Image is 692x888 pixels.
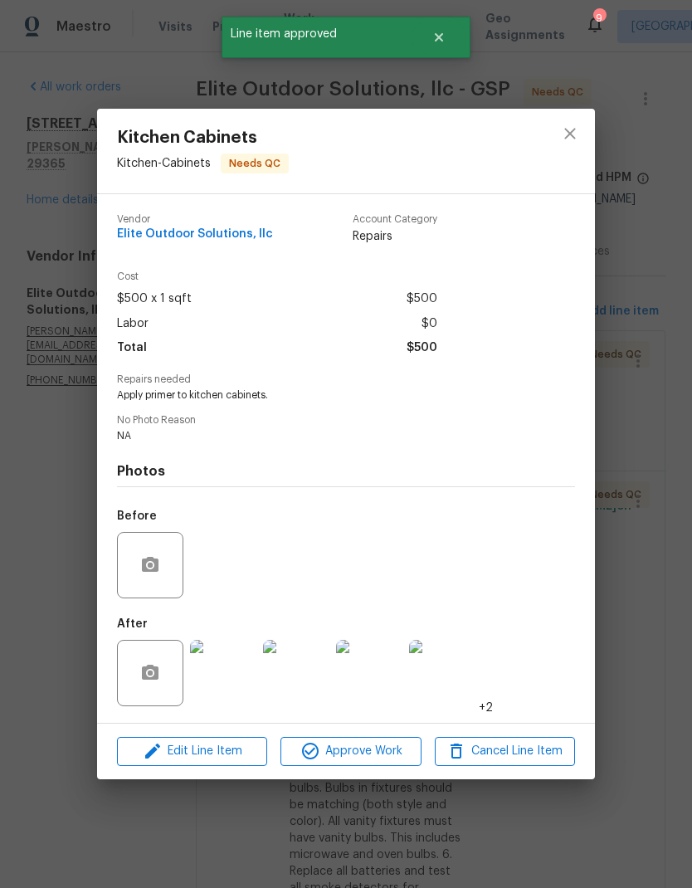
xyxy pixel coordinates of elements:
span: Account Category [353,214,437,225]
h4: Photos [117,463,575,480]
span: Total [117,336,147,360]
button: close [550,114,590,154]
span: NA [117,429,529,443]
span: Repairs [353,228,437,245]
span: Kitchen Cabinets [117,129,289,147]
button: Edit Line Item [117,737,267,766]
span: Labor [117,312,149,336]
span: Line item approved [222,17,412,51]
span: Kitchen - Cabinets [117,158,211,169]
span: Approve Work [285,741,416,762]
span: Apply primer to kitchen cabinets. [117,388,529,403]
span: Repairs needed [117,374,575,385]
span: Needs QC [222,155,287,172]
button: Close [412,21,466,54]
span: Cost [117,271,437,282]
h5: After [117,618,148,630]
span: No Photo Reason [117,415,575,426]
span: $500 [407,287,437,311]
span: Elite Outdoor Solutions, llc [117,228,273,241]
h5: Before [117,510,157,522]
span: Edit Line Item [122,741,262,762]
span: $500 x 1 sqft [117,287,192,311]
span: $0 [422,312,437,336]
span: Cancel Line Item [440,741,570,762]
span: $500 [407,336,437,360]
span: +2 [479,700,493,716]
button: Cancel Line Item [435,737,575,766]
span: Vendor [117,214,273,225]
button: Approve Work [280,737,421,766]
div: 9 [593,10,605,27]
